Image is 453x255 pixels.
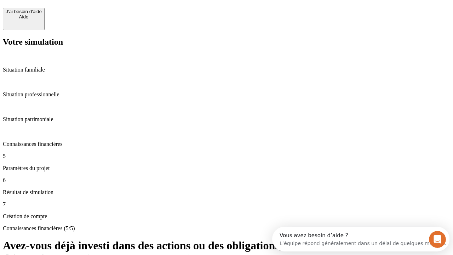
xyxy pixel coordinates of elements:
[3,8,45,30] button: J’ai besoin d'aideAide
[6,14,42,19] div: Aide
[3,189,450,195] p: Résultat de simulation
[3,225,450,232] p: Connaissances financières (5/5)
[3,213,450,220] p: Création de compte
[3,3,195,22] div: Ouvrir le Messenger Intercom
[272,227,449,251] iframe: Intercom live chat discovery launcher
[3,37,450,47] h2: Votre simulation
[3,153,450,159] p: 5
[7,12,174,19] div: L’équipe répond généralement dans un délai de quelques minutes.
[3,141,450,147] p: Connaissances financières
[429,231,446,248] iframe: Intercom live chat
[6,9,42,14] div: J’ai besoin d'aide
[3,177,450,183] p: 6
[3,91,450,98] p: Situation professionnelle
[7,6,174,12] div: Vous avez besoin d’aide ?
[3,201,450,208] p: 7
[3,67,450,73] p: Situation familiale
[3,165,450,171] p: Paramètres du projet
[3,116,450,123] p: Situation patrimoniale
